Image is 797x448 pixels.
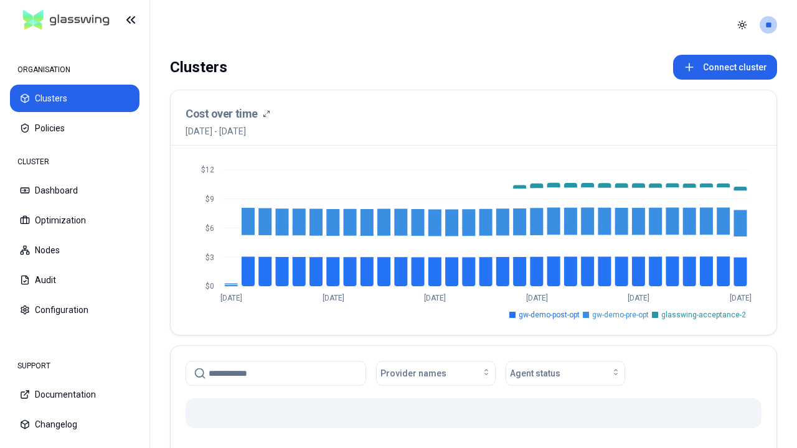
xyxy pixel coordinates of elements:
[18,6,115,35] img: GlassWing
[10,236,139,264] button: Nodes
[10,57,139,82] div: ORGANISATION
[323,294,344,302] tspan: [DATE]
[510,367,560,380] span: Agent status
[186,125,270,138] span: [DATE] - [DATE]
[10,177,139,204] button: Dashboard
[628,294,649,302] tspan: [DATE]
[205,282,214,291] tspan: $0
[201,166,214,174] tspan: $12
[10,381,139,408] button: Documentation
[10,296,139,324] button: Configuration
[205,224,214,233] tspan: $6
[661,310,746,320] span: glasswing-acceptance-2
[506,361,625,386] button: Agent status
[10,266,139,294] button: Audit
[376,361,496,386] button: Provider names
[10,114,139,142] button: Policies
[170,55,227,80] div: Clusters
[526,294,548,302] tspan: [DATE]
[519,310,580,320] span: gw-demo-post-opt
[10,411,139,438] button: Changelog
[220,294,242,302] tspan: [DATE]
[10,207,139,234] button: Optimization
[592,310,649,320] span: gw-demo-pre-opt
[380,367,446,380] span: Provider names
[205,253,214,262] tspan: $3
[673,55,777,80] button: Connect cluster
[730,294,752,302] tspan: [DATE]
[10,353,139,378] div: SUPPORT
[186,105,258,123] h3: Cost over time
[10,149,139,174] div: CLUSTER
[205,195,214,203] tspan: $9
[10,85,139,112] button: Clusters
[424,294,446,302] tspan: [DATE]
